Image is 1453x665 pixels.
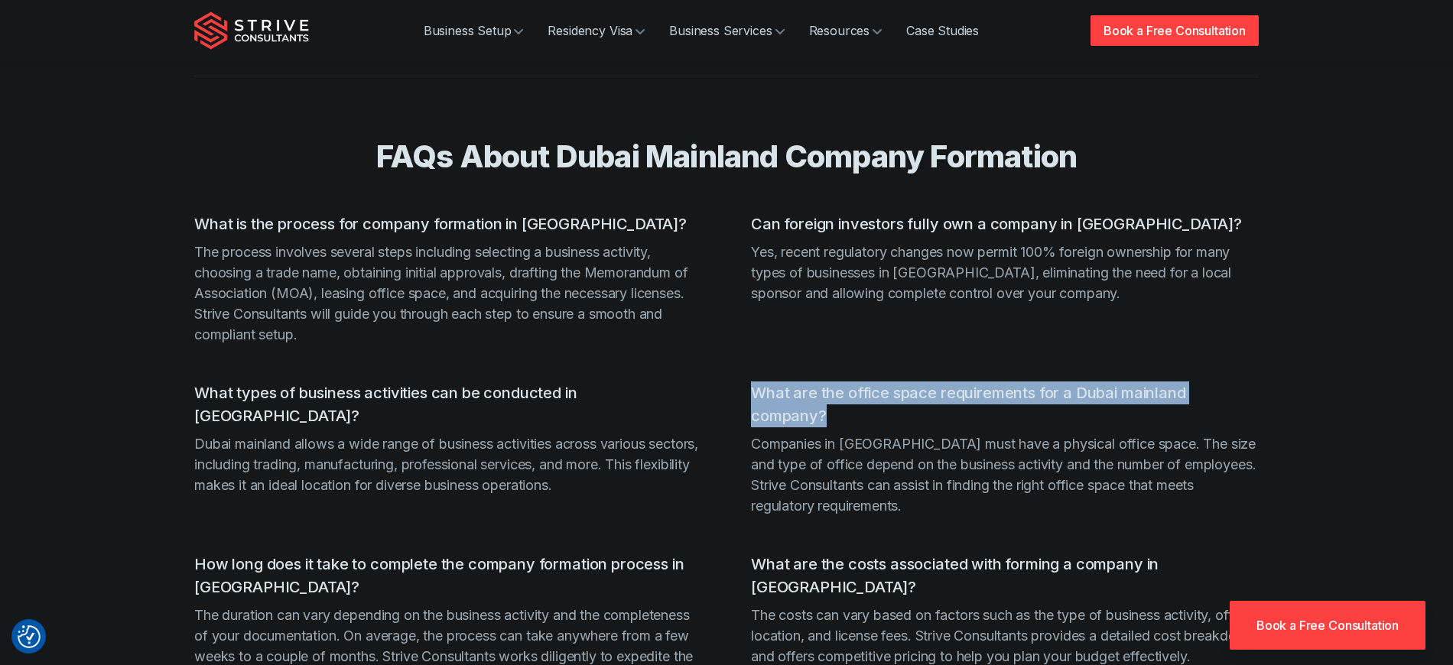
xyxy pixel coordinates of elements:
[535,15,657,46] a: Residency Visa
[18,625,41,648] img: Revisit consent button
[751,381,1259,427] h3: What are the office space requirements for a Dubai mainland company?
[797,15,895,46] a: Resources
[657,15,796,46] a: Business Services
[1091,15,1259,46] a: Book a Free Consultation
[194,242,702,345] p: The process involves several steps including selecting a business activity, choosing a trade name...
[751,242,1259,303] p: Yes, recent regulatory changes now permit 100% foreign ownership for many types of businesses in ...
[194,381,702,427] h3: What types of business activities can be conducted in [GEOGRAPHIC_DATA]?
[1230,601,1425,650] a: Book a Free Consultation
[18,625,41,648] button: Consent Preferences
[194,11,309,50] img: Strive Consultants
[194,553,702,598] h3: How long does it take to complete the company formation process in [GEOGRAPHIC_DATA]?
[751,212,1259,235] h3: Can foreign investors fully own a company in [GEOGRAPHIC_DATA]?
[894,15,991,46] a: Case Studies
[194,433,702,495] p: Dubai mainland allows a wide range of business activities across various sectors, including tradi...
[411,15,536,46] a: Business Setup
[237,138,1216,176] h2: FAQs About Dubai Mainland Company Formation
[751,553,1259,598] h3: What are the costs associated with forming a company in [GEOGRAPHIC_DATA]?
[751,433,1259,516] p: Companies in [GEOGRAPHIC_DATA] must have a physical office space. The size and type of office dep...
[194,212,702,235] h3: What is the process for company formation in [GEOGRAPHIC_DATA]?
